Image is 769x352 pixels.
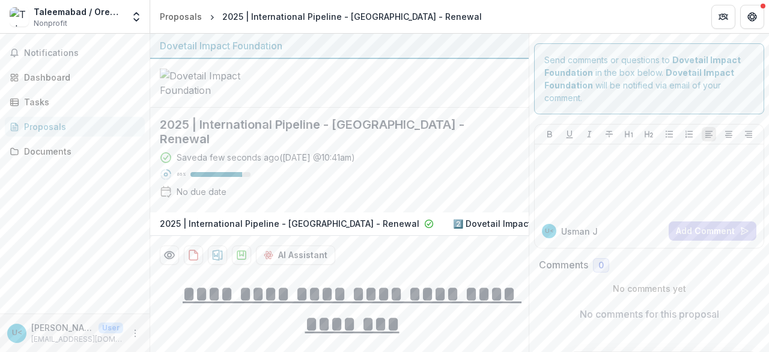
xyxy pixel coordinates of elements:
[24,120,135,133] div: Proposals
[24,48,140,58] span: Notifications
[160,39,519,53] div: Dovetail Impact Foundation
[453,217,663,230] p: 2️⃣ Dovetail Impact Foundation Document Request
[5,141,145,161] a: Documents
[662,127,676,141] button: Bullet List
[31,321,94,334] p: [PERSON_NAME] <[EMAIL_ADDRESS][DOMAIN_NAME]>
[543,127,557,141] button: Bold
[5,117,145,137] a: Proposals
[580,307,719,321] p: No comments for this proposal
[155,8,207,25] a: Proposals
[34,18,67,29] span: Nonprofit
[184,245,203,265] button: download-proposal
[642,127,656,141] button: Heading 2
[24,145,135,158] div: Documents
[5,67,145,87] a: Dashboard
[12,329,22,337] div: Usman Javed <usman.javed@taleemabad.com>
[256,245,335,265] button: AI Assistant
[545,228,554,234] div: Usman Javed <usman.javed@taleemabad.com>
[562,127,577,141] button: Underline
[539,259,588,271] h2: Comments
[128,5,145,29] button: Open entity switcher
[160,10,202,23] div: Proposals
[160,245,179,265] button: Preview 17131cb2-604d-4d6d-a75b-86ce02c2e685-2.pdf
[155,8,487,25] nav: breadcrumb
[222,10,482,23] div: 2025 | International Pipeline - [GEOGRAPHIC_DATA] - Renewal
[24,71,135,84] div: Dashboard
[160,69,280,97] img: Dovetail Impact Foundation
[598,261,604,271] span: 0
[177,170,186,179] p: 86 %
[534,43,764,114] div: Send comments or questions to in the box below. will be notified via email of your comment.
[702,127,716,141] button: Align Left
[5,92,145,112] a: Tasks
[539,282,759,295] p: No comments yet
[740,5,764,29] button: Get Help
[232,245,251,265] button: download-proposal
[99,323,123,333] p: User
[711,5,735,29] button: Partners
[128,326,142,341] button: More
[160,117,500,146] h2: 2025 | International Pipeline - [GEOGRAPHIC_DATA] - Renewal
[582,127,597,141] button: Italicize
[561,225,598,238] p: Usman J
[10,7,29,26] img: Taleemabad / Orenda Project
[160,217,419,230] p: 2025 | International Pipeline - [GEOGRAPHIC_DATA] - Renewal
[622,127,636,141] button: Heading 1
[177,151,355,164] div: Saved a few seconds ago ( [DATE] @ 10:41am )
[682,127,696,141] button: Ordered List
[669,221,756,241] button: Add Comment
[5,43,145,63] button: Notifications
[722,127,736,141] button: Align Center
[602,127,616,141] button: Strike
[24,96,135,108] div: Tasks
[31,334,123,345] p: [EMAIL_ADDRESS][DOMAIN_NAME]
[34,5,123,18] div: Taleemabad / Orenda Project
[208,245,227,265] button: download-proposal
[177,185,226,198] div: No due date
[741,127,756,141] button: Align Right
